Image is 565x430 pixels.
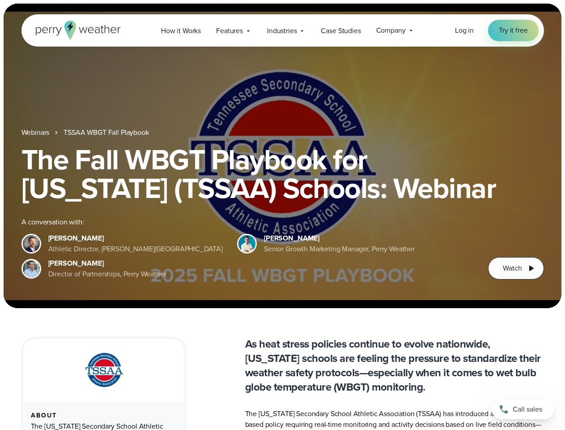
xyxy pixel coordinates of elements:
[488,257,544,279] button: Watch
[48,244,223,254] div: Athletic Director, [PERSON_NAME][GEOGRAPHIC_DATA]
[48,233,223,244] div: [PERSON_NAME]
[153,21,208,40] a: How it Works
[21,127,544,138] nav: Breadcrumb
[455,25,474,35] span: Log in
[21,145,544,202] h1: The Fall WBGT Playbook for [US_STATE] (TSSAA) Schools: Webinar
[216,26,243,36] span: Features
[161,26,201,36] span: How it Works
[455,25,474,36] a: Log in
[238,235,255,252] img: Spencer Patton, Perry Weather
[48,258,166,269] div: [PERSON_NAME]
[21,127,50,138] a: Webinars
[74,350,134,391] img: TSSAA-Tennessee-Secondary-School-Athletic-Association.svg
[513,404,542,415] span: Call sales
[499,25,527,36] span: Try it free
[267,26,297,36] span: Industries
[321,26,361,36] span: Case Studies
[64,127,149,138] a: TSSAA WBGT Fall Playbook
[488,20,538,41] a: Try it free
[245,337,544,394] p: As heat stress policies continue to evolve nationwide, [US_STATE] schools are feeling the pressur...
[264,244,415,254] div: Senior Growth Marketing Manager, Perry Weather
[23,235,40,252] img: Brian Wyatt
[492,400,554,419] a: Call sales
[264,233,415,244] div: [PERSON_NAME]
[313,21,368,40] a: Case Studies
[376,25,406,36] span: Company
[31,412,177,419] div: About
[48,269,166,279] div: Director of Partnerships, Perry Weather
[503,263,522,274] span: Watch
[23,260,40,277] img: Jeff Wood
[21,217,474,228] div: A conversation with:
